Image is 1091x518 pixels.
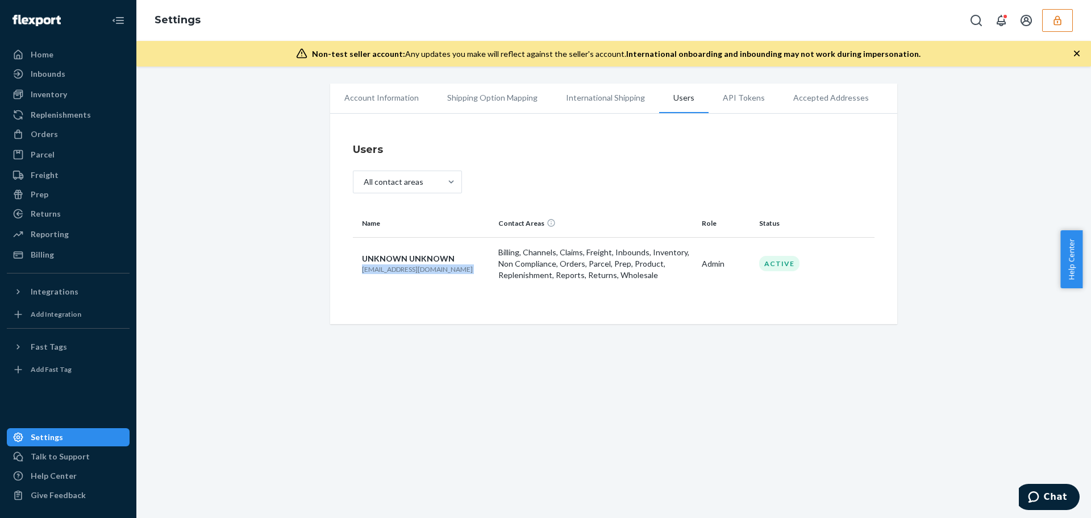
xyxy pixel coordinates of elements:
[7,85,130,103] a: Inventory
[31,68,65,80] div: Inbounds
[31,169,59,181] div: Freight
[552,84,659,112] li: International Shipping
[7,146,130,164] a: Parcel
[31,129,58,140] div: Orders
[697,210,755,237] th: Role
[31,49,53,60] div: Home
[7,65,130,83] a: Inbounds
[7,486,130,504] button: Give Feedback
[494,210,697,237] th: Contact Areas
[1015,9,1038,32] button: Open account menu
[7,246,130,264] a: Billing
[965,9,988,32] button: Open Search Box
[7,45,130,64] a: Home
[31,451,90,462] div: Talk to Support
[364,176,423,188] div: All contact areas
[31,89,67,100] div: Inventory
[7,428,130,446] a: Settings
[498,247,693,281] p: Billing, Channels, Claims, Freight, Inbounds, Inventory, Non Compliance, Orders, Parcel, Prep, Pr...
[312,48,921,60] div: Any updates you make will reflect against the seller's account.
[7,467,130,485] a: Help Center
[31,286,78,297] div: Integrations
[155,14,201,26] a: Settings
[1019,484,1080,512] iframe: Opens a widget where you can chat to one of our agents
[330,84,433,112] li: Account Information
[7,338,130,356] button: Fast Tags
[31,364,72,374] div: Add Fast Tag
[7,283,130,301] button: Integrations
[990,9,1013,32] button: Open notifications
[362,264,489,274] p: [EMAIL_ADDRESS][DOMAIN_NAME]
[31,309,81,319] div: Add Integration
[779,84,883,112] li: Accepted Addresses
[7,125,130,143] a: Orders
[7,447,130,466] button: Talk to Support
[626,49,921,59] span: International onboarding and inbounding may not work during impersonation.
[31,432,63,443] div: Settings
[31,249,54,260] div: Billing
[7,305,130,324] a: Add Integration
[759,256,799,271] div: Active
[7,106,130,124] a: Replenishments
[7,166,130,184] a: Freight
[145,4,210,37] ol: breadcrumbs
[353,210,494,237] th: Name
[7,360,130,379] a: Add Fast Tag
[31,470,77,482] div: Help Center
[107,9,130,32] button: Close Navigation
[709,84,779,112] li: API Tokens
[13,15,61,26] img: Flexport logo
[31,149,55,160] div: Parcel
[7,185,130,204] a: Prep
[31,229,69,240] div: Reporting
[7,205,130,223] a: Returns
[31,208,61,219] div: Returns
[362,254,455,263] span: UNKNOWN UNKNOWN
[312,49,405,59] span: Non-test seller account:
[433,84,552,112] li: Shipping Option Mapping
[659,84,709,113] li: Users
[31,109,91,121] div: Replenishments
[755,210,838,237] th: Status
[31,490,86,501] div: Give Feedback
[31,341,67,353] div: Fast Tags
[31,189,48,200] div: Prep
[697,237,755,290] td: Admin
[7,225,130,243] a: Reporting
[1060,230,1082,288] button: Help Center
[353,142,875,157] h4: Users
